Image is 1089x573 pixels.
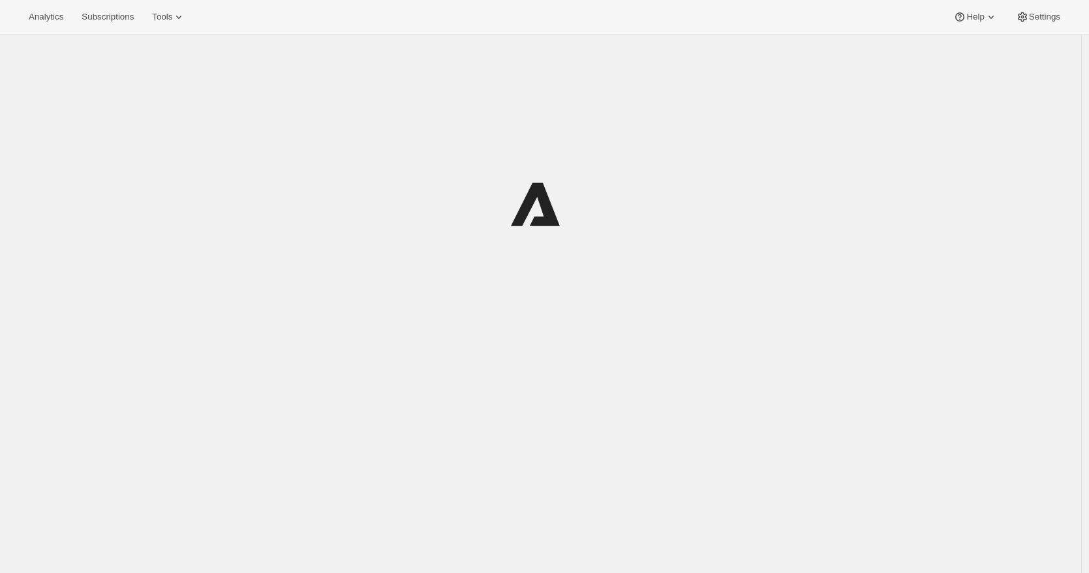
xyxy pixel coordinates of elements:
button: Tools [144,8,193,26]
span: Analytics [29,12,63,22]
button: Analytics [21,8,71,26]
button: Subscriptions [74,8,142,26]
span: Help [966,12,984,22]
span: Settings [1029,12,1060,22]
span: Tools [152,12,172,22]
span: Subscriptions [82,12,134,22]
button: Settings [1008,8,1068,26]
button: Help [945,8,1005,26]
